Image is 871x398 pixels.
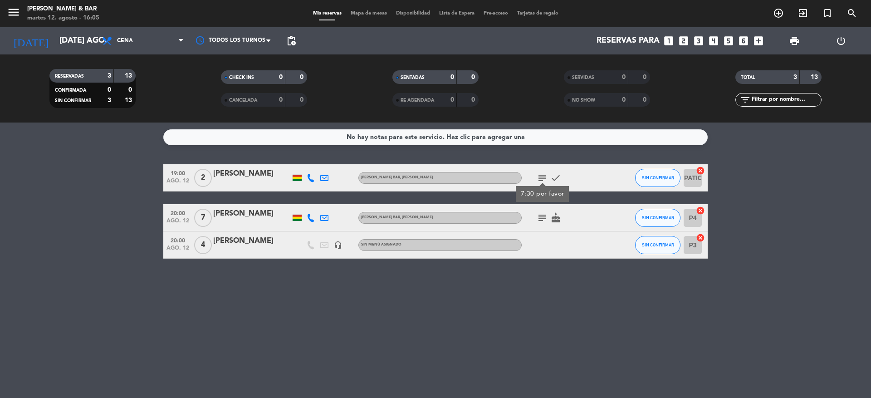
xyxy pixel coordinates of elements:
[166,245,189,256] span: ago. 12
[793,74,797,80] strong: 3
[361,176,433,179] span: [PERSON_NAME] BAR, [PERSON_NAME]
[213,168,290,180] div: [PERSON_NAME]
[300,97,305,103] strong: 0
[597,36,660,45] span: Reservas para
[194,209,212,227] span: 7
[696,206,705,215] i: cancel
[708,35,719,47] i: looks_4
[435,11,479,16] span: Lista de Espera
[836,35,847,46] i: power_settings_new
[773,8,784,19] i: add_circle_outline
[108,73,111,79] strong: 3
[334,241,342,249] i: headset_mic
[550,212,561,223] i: cake
[166,207,189,218] span: 20:00
[128,87,134,93] strong: 0
[166,218,189,228] span: ago. 12
[696,233,705,242] i: cancel
[213,235,290,247] div: [PERSON_NAME]
[479,11,513,16] span: Pre-acceso
[635,236,680,254] button: SIN CONFIRMAR
[27,5,99,14] div: [PERSON_NAME] & Bar
[401,75,425,80] span: SENTADAS
[450,74,454,80] strong: 0
[286,35,297,46] span: pending_actions
[55,98,91,103] span: SIN CONFIRMAR
[108,87,111,93] strong: 0
[229,75,254,80] span: CHECK INS
[751,95,821,105] input: Filtrar por nombre...
[125,73,134,79] strong: 13
[738,35,749,47] i: looks_6
[741,75,755,80] span: TOTAL
[213,208,290,220] div: [PERSON_NAME]
[513,11,563,16] span: Tarjetas de regalo
[7,5,20,19] i: menu
[471,97,477,103] strong: 0
[643,74,648,80] strong: 0
[537,172,548,183] i: subject
[125,97,134,103] strong: 13
[229,98,257,103] span: CANCELADA
[753,35,764,47] i: add_box
[643,97,648,103] strong: 0
[811,74,820,80] strong: 13
[622,97,626,103] strong: 0
[798,8,808,19] i: exit_to_app
[108,97,111,103] strong: 3
[817,27,864,54] div: LOG OUT
[822,8,833,19] i: turned_in_not
[471,74,477,80] strong: 0
[346,11,391,16] span: Mapa de mesas
[572,98,595,103] span: NO SHOW
[166,178,189,188] span: ago. 12
[663,35,675,47] i: looks_one
[27,14,99,23] div: martes 12. agosto - 16:05
[740,94,751,105] i: filter_list
[84,35,95,46] i: arrow_drop_down
[55,88,86,93] span: CONFIRMADA
[194,236,212,254] span: 4
[361,243,401,246] span: Sin menú asignado
[572,75,594,80] span: SERVIDAS
[789,35,800,46] span: print
[450,97,454,103] strong: 0
[622,74,626,80] strong: 0
[693,35,705,47] i: looks_3
[361,216,433,219] span: [PERSON_NAME] BAR, [PERSON_NAME]
[279,97,283,103] strong: 0
[7,5,20,22] button: menu
[391,11,435,16] span: Disponibilidad
[550,172,561,183] i: check
[642,175,674,180] span: SIN CONFIRMAR
[537,212,548,223] i: subject
[635,169,680,187] button: SIN CONFIRMAR
[521,189,564,199] div: 7:30 por favor
[642,242,674,247] span: SIN CONFIRMAR
[279,74,283,80] strong: 0
[7,31,55,51] i: [DATE]
[678,35,690,47] i: looks_two
[308,11,346,16] span: Mis reservas
[635,209,680,227] button: SIN CONFIRMAR
[401,98,434,103] span: RE AGENDADA
[194,169,212,187] span: 2
[166,167,189,178] span: 19:00
[847,8,857,19] i: search
[55,74,84,79] span: RESERVADAS
[166,235,189,245] span: 20:00
[347,132,525,142] div: No hay notas para este servicio. Haz clic para agregar una
[696,166,705,175] i: cancel
[723,35,734,47] i: looks_5
[300,74,305,80] strong: 0
[117,38,133,44] span: Cena
[642,215,674,220] span: SIN CONFIRMAR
